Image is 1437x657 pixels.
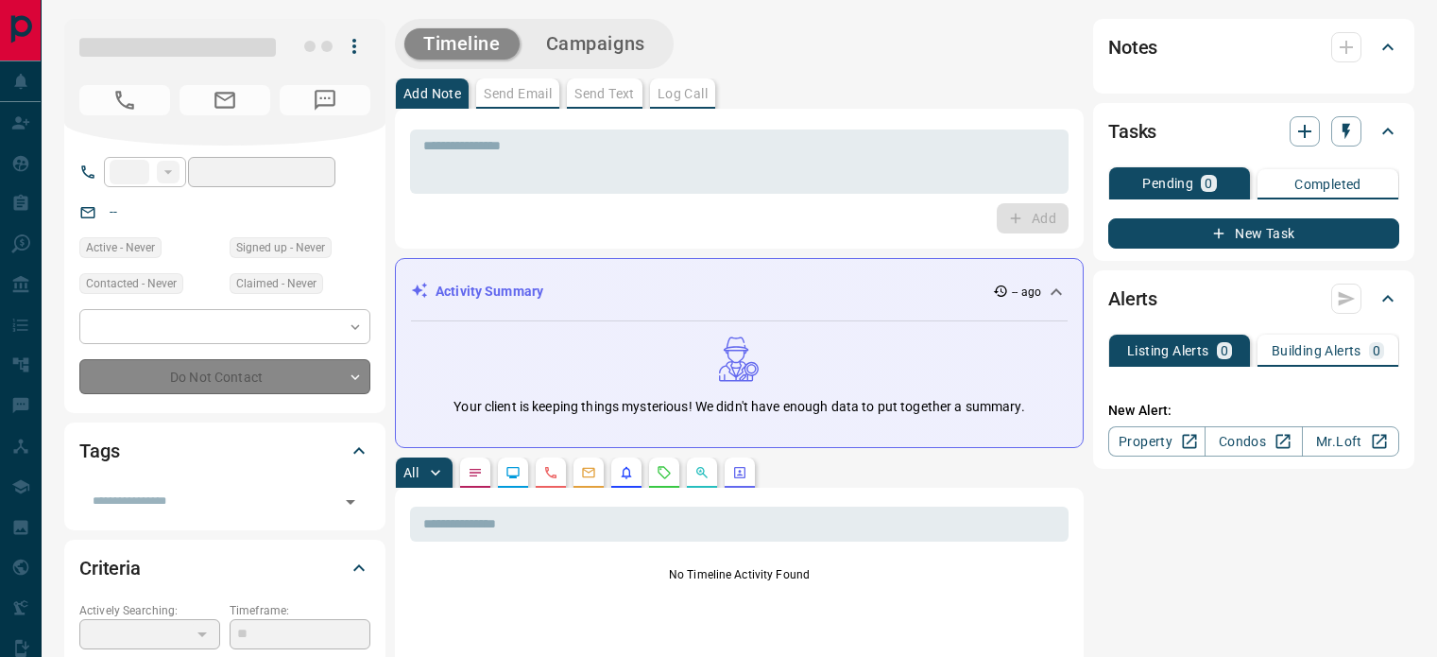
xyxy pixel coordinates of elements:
[1142,177,1193,190] p: Pending
[1108,32,1157,62] h2: Notes
[1012,284,1041,301] p: -- ago
[581,465,596,480] svg: Emails
[1205,426,1302,457] a: Condos
[1108,426,1206,457] a: Property
[1108,276,1399,321] div: Alerts
[1108,284,1157,314] h2: Alerts
[1108,116,1156,147] h2: Tasks
[732,465,747,480] svg: Agent Actions
[1221,344,1228,357] p: 0
[1108,109,1399,154] div: Tasks
[1108,25,1399,70] div: Notes
[86,238,155,257] span: Active - Never
[468,465,483,480] svg: Notes
[236,238,325,257] span: Signed up - Never
[110,204,117,219] a: --
[410,566,1069,583] p: No Timeline Activity Found
[543,465,558,480] svg: Calls
[505,465,521,480] svg: Lead Browsing Activity
[619,465,634,480] svg: Listing Alerts
[86,274,177,293] span: Contacted - Never
[403,87,461,100] p: Add Note
[79,436,119,466] h2: Tags
[79,553,141,583] h2: Criteria
[1127,344,1209,357] p: Listing Alerts
[180,85,270,115] span: No Email
[230,602,370,619] p: Timeframe:
[1272,344,1361,357] p: Building Alerts
[1294,178,1361,191] p: Completed
[453,397,1024,417] p: Your client is keeping things mysterious! We didn't have enough data to put together a summary.
[657,465,672,480] svg: Requests
[1205,177,1212,190] p: 0
[79,602,220,619] p: Actively Searching:
[1302,426,1399,457] a: Mr.Loft
[403,466,419,479] p: All
[527,28,664,60] button: Campaigns
[236,274,316,293] span: Claimed - Never
[694,465,710,480] svg: Opportunities
[79,428,370,474] div: Tags
[404,28,520,60] button: Timeline
[79,545,370,591] div: Criteria
[1373,344,1380,357] p: 0
[1108,218,1399,249] button: New Task
[337,489,364,515] button: Open
[436,282,543,302] p: Activity Summary
[79,85,170,115] span: No Number
[79,359,370,394] div: Do Not Contact
[411,274,1068,309] div: Activity Summary-- ago
[280,85,370,115] span: No Number
[1108,401,1399,421] p: New Alert:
